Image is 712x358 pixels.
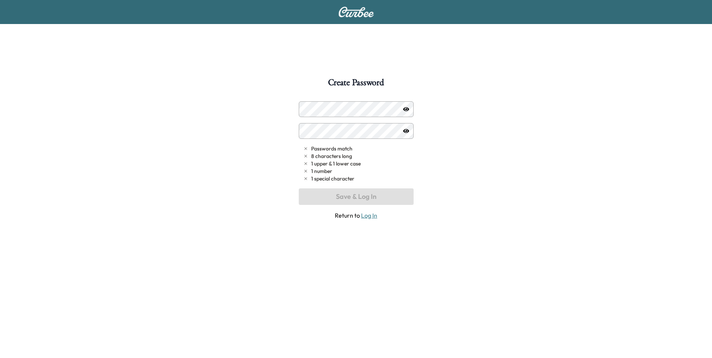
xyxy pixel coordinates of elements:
img: Curbee Logo [338,7,374,17]
span: 8 characters long [311,152,352,160]
a: Log In [361,212,377,219]
span: Passwords match [311,145,352,152]
span: 1 number [311,167,332,175]
span: 1 special character [311,175,354,182]
span: Return to [299,211,414,220]
h1: Create Password [328,78,384,91]
span: 1 upper & 1 lower case [311,160,361,167]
